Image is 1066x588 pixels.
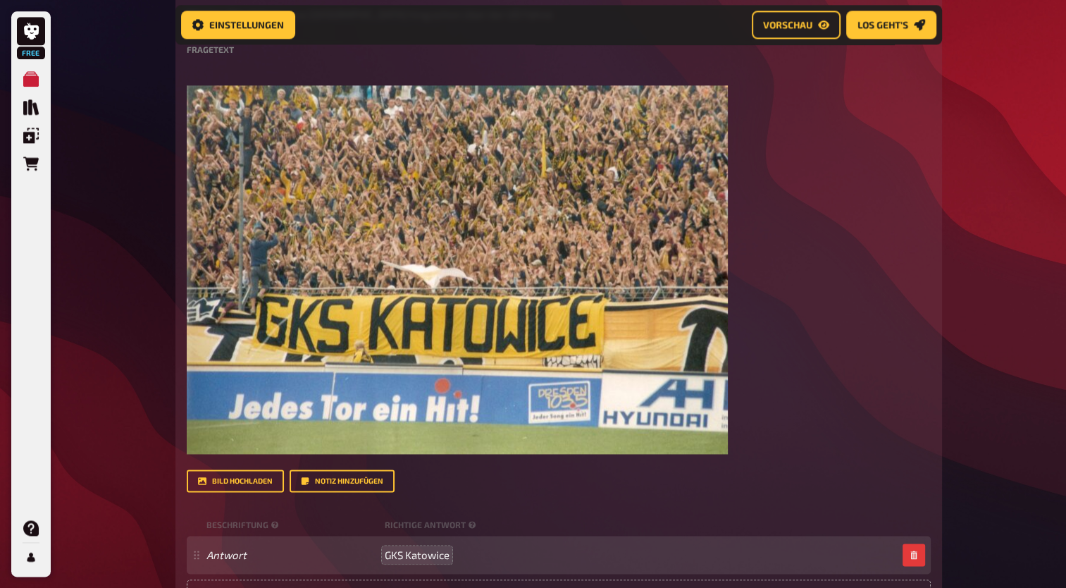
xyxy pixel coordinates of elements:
img: 6-768x523 [187,85,728,454]
span: Los geht's [857,20,908,30]
span: Free [18,49,44,57]
small: Beschriftung [206,519,379,531]
button: Vorschau [752,11,841,39]
small: Richtige Antwort [385,519,479,531]
button: Los geht's [846,11,936,39]
label: Fragetext [187,45,931,54]
i: Antwort [206,549,247,561]
button: Einstellungen [181,11,295,39]
span: GKS Katowice [385,549,450,561]
button: Bild hochladen [187,470,284,492]
span: Vorschau [763,20,812,30]
span: Einstellungen [209,20,284,30]
button: Notiz hinzufügen [290,470,395,492]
